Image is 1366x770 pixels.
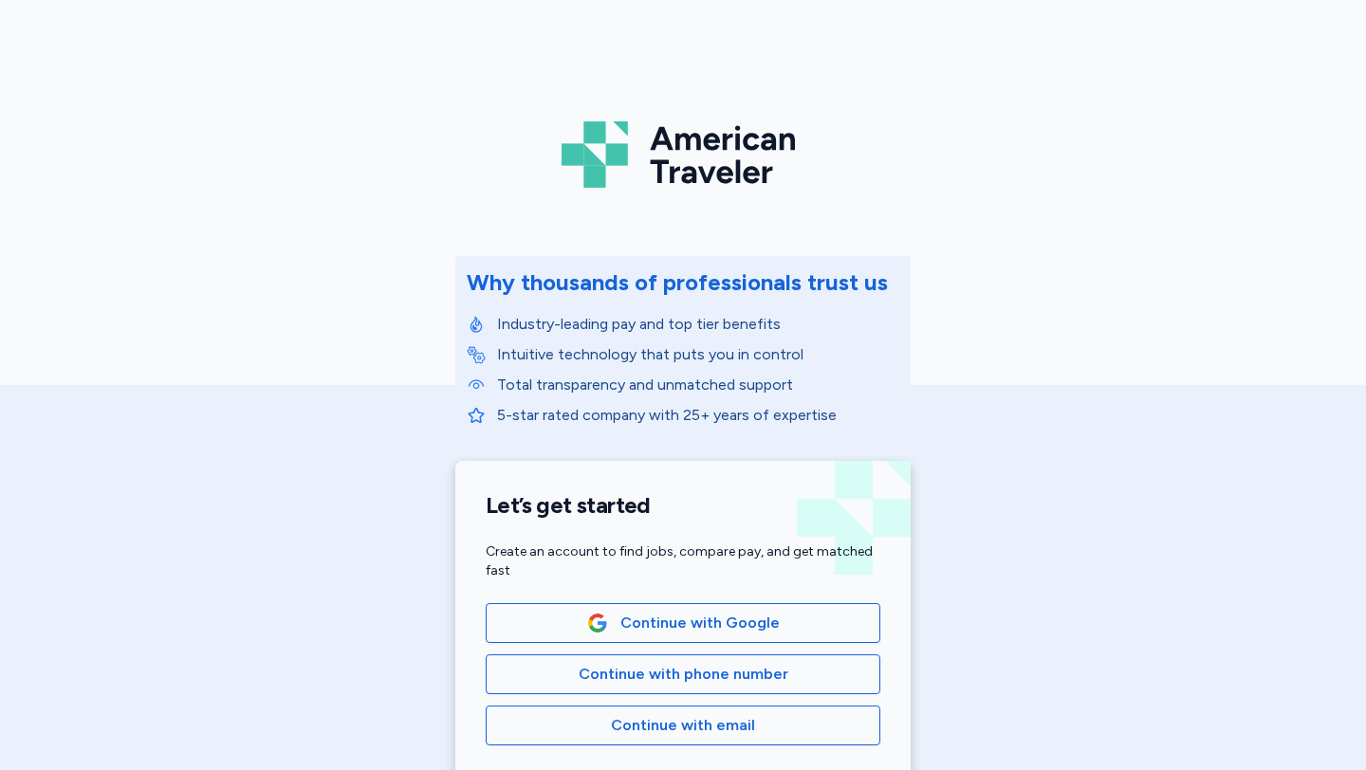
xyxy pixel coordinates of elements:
img: Google Logo [587,613,608,633]
p: 5-star rated company with 25+ years of expertise [497,404,899,427]
button: Continue with phone number [486,654,880,694]
p: Total transparency and unmatched support [497,374,899,396]
h1: Let’s get started [486,491,880,520]
div: Why thousands of professionals trust us [467,267,888,298]
span: Continue with email [611,714,755,737]
p: Intuitive technology that puts you in control [497,343,899,366]
span: Continue with phone number [579,663,788,686]
span: Continue with Google [620,612,780,634]
div: Create an account to find jobs, compare pay, and get matched fast [486,542,880,580]
img: Logo [562,114,804,195]
button: Continue with email [486,706,880,745]
p: Industry-leading pay and top tier benefits [497,313,899,336]
button: Google LogoContinue with Google [486,603,880,643]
